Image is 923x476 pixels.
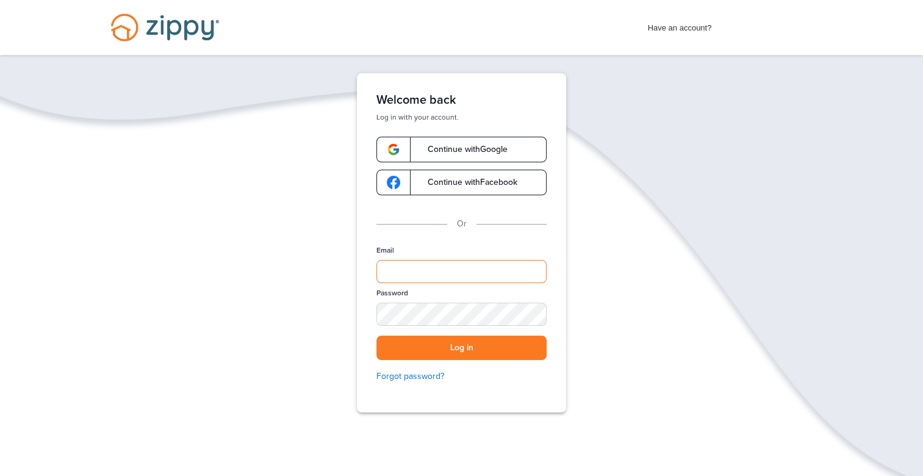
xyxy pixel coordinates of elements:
[376,336,547,361] button: Log in
[376,303,547,326] input: Password
[376,288,408,298] label: Password
[415,178,517,187] span: Continue with Facebook
[376,93,547,107] h1: Welcome back
[376,170,547,195] a: google-logoContinue withFacebook
[387,176,400,189] img: google-logo
[376,112,547,122] p: Log in with your account.
[415,145,508,154] span: Continue with Google
[376,260,547,283] input: Email
[648,15,712,35] span: Have an account?
[376,245,394,256] label: Email
[376,137,547,162] a: google-logoContinue withGoogle
[387,143,400,156] img: google-logo
[457,217,467,231] p: Or
[376,370,547,383] a: Forgot password?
